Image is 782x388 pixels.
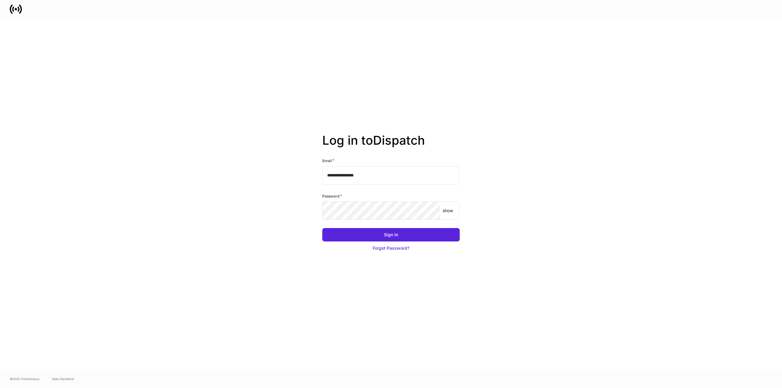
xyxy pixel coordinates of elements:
[322,158,334,164] h6: Email
[322,133,460,158] h2: Log in to Dispatch
[322,193,342,199] h6: Password
[322,228,460,241] button: Sign In
[322,241,460,255] button: Forgot Password?
[384,232,398,238] div: Sign In
[443,208,453,214] p: show
[52,376,75,381] a: Data Disclaimer
[373,245,409,251] div: Forgot Password?
[10,376,40,381] span: © 2025 OneAdvisory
